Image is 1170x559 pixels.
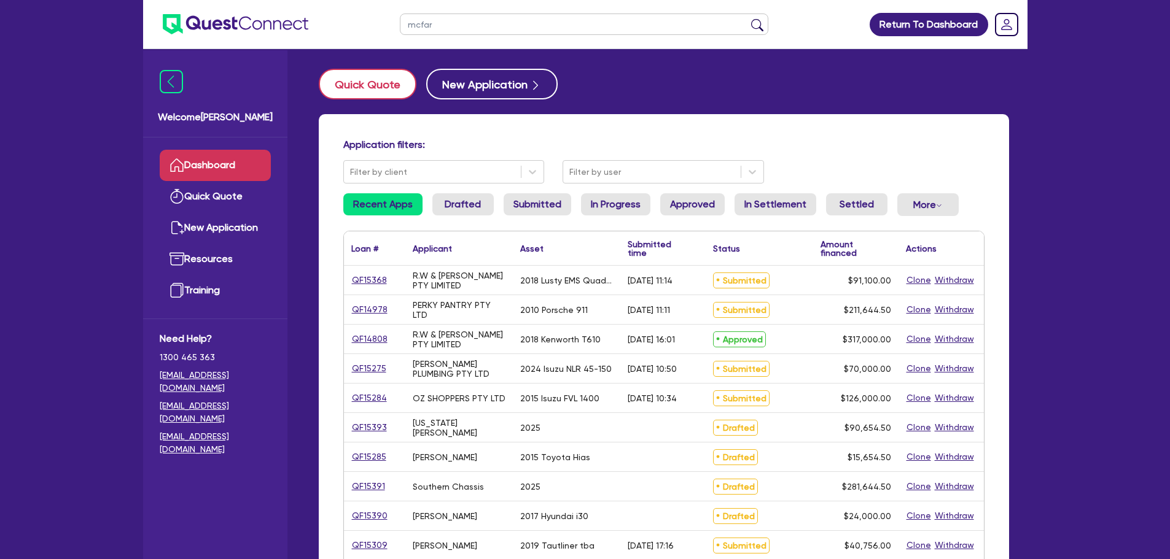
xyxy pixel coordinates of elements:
[848,452,891,462] span: $15,654.50
[504,193,571,215] a: Submitted
[628,334,675,344] div: [DATE] 16:01
[351,332,388,346] a: QF14808
[713,390,770,406] span: Submitted
[906,273,932,287] button: Clone
[934,303,975,317] button: Withdraw
[906,509,932,523] button: Clone
[413,393,505,403] div: OZ SHOPPERS PTY LTD
[713,538,770,553] span: Submitted
[520,482,540,492] div: 2025
[906,479,932,493] button: Clone
[844,541,891,550] span: $40,756.00
[160,244,271,275] a: Resources
[848,276,891,285] span: $91,100.00
[844,511,891,521] span: $24,000.00
[713,272,770,288] span: Submitted
[906,420,932,434] button: Clone
[934,391,975,405] button: Withdraw
[351,391,388,405] a: QF15284
[934,538,975,552] button: Withdraw
[713,449,758,465] span: Drafted
[713,302,770,318] span: Submitted
[413,541,477,550] div: [PERSON_NAME]
[991,9,1023,40] a: Dropdown toggle
[520,276,613,285] div: 2018 Lusty EMS Quad dog Trailer
[426,69,558,99] button: New Application
[581,193,650,215] a: In Progress
[713,508,758,524] span: Drafted
[844,364,891,374] span: $70,000.00
[906,538,932,552] button: Clone
[520,244,544,253] div: Asset
[160,150,271,181] a: Dashboard
[160,430,271,456] a: [EMAIL_ADDRESS][DOMAIN_NAME]
[906,450,932,464] button: Clone
[170,252,184,266] img: resources
[870,13,988,36] a: Return To Dashboard
[628,276,673,285] div: [DATE] 11:14
[413,418,505,438] div: [US_STATE][PERSON_NAME]
[170,220,184,235] img: new-application
[520,305,588,315] div: 2010 Porsche 911
[844,423,891,433] span: $90,654.50
[906,361,932,376] button: Clone
[160,275,271,306] a: Training
[906,303,932,317] button: Clone
[160,181,271,212] a: Quick Quote
[413,300,505,320] div: PERKY PANTRY PTY LTD
[413,511,477,521] div: [PERSON_NAME]
[351,361,387,376] a: QF15275
[351,420,388,434] a: QF15393
[934,273,975,287] button: Withdraw
[906,391,932,405] button: Clone
[160,351,271,364] span: 1300 465 363
[351,509,388,523] a: QF15390
[319,69,416,99] button: Quick Quote
[170,283,184,298] img: training
[713,244,740,253] div: Status
[934,420,975,434] button: Withdraw
[413,482,484,492] div: Southern Chassis
[520,452,590,462] div: 2015 Toyota Hias
[628,364,677,374] div: [DATE] 10:50
[413,330,505,349] div: R.W & [PERSON_NAME] PTY LIMITED
[160,70,183,93] img: icon-menu-close
[842,482,891,492] span: $281,644.50
[160,331,271,346] span: Need Help?
[319,69,426,99] a: Quick Quote
[660,193,725,215] a: Approved
[826,193,887,215] a: Settled
[520,393,599,403] div: 2015 Isuzu FVL 1400
[843,334,891,344] span: $317,000.00
[520,364,612,374] div: 2024 Isuzu NLR 45-150
[934,450,975,464] button: Withdraw
[735,193,816,215] a: In Settlement
[628,541,674,550] div: [DATE] 17:16
[520,423,540,433] div: 2025
[432,193,494,215] a: Drafted
[413,271,505,290] div: R.W & [PERSON_NAME] PTY LIMITED
[351,479,386,493] a: QF15391
[160,369,271,395] a: [EMAIL_ADDRESS][DOMAIN_NAME]
[713,479,758,495] span: Drafted
[934,509,975,523] button: Withdraw
[906,332,932,346] button: Clone
[413,359,505,379] div: [PERSON_NAME] PLUMBING PTY LTD
[413,244,452,253] div: Applicant
[163,14,308,34] img: quest-connect-logo-blue
[821,240,891,257] div: Amount financed
[170,189,184,204] img: quick-quote
[628,240,687,257] div: Submitted time
[934,332,975,346] button: Withdraw
[520,541,595,550] div: 2019 Tautliner tba
[351,303,388,317] a: QF14978
[351,244,378,253] div: Loan #
[343,139,985,150] h4: Application filters:
[934,479,975,493] button: Withdraw
[351,538,388,552] a: QF15309
[713,420,758,436] span: Drafted
[413,452,477,462] div: [PERSON_NAME]
[351,273,388,287] a: QF15368
[343,193,423,215] a: Recent Apps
